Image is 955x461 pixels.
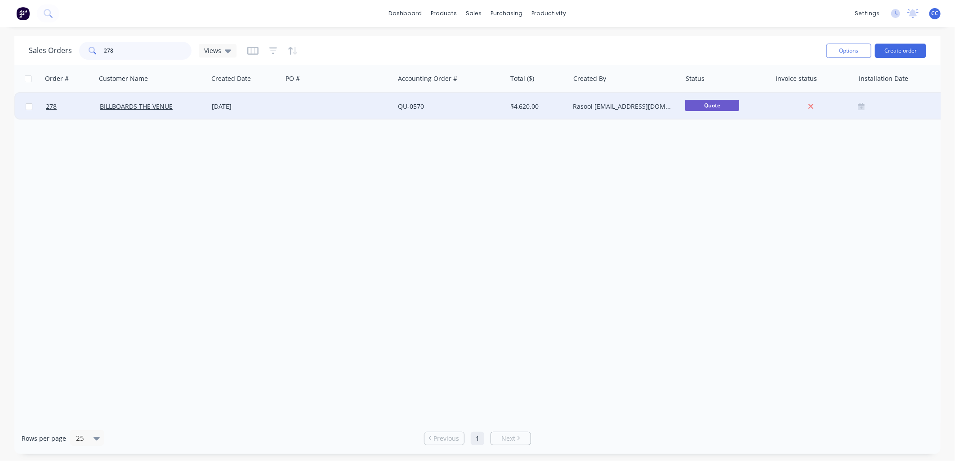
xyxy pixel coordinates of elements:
a: dashboard [384,7,427,20]
img: Factory [16,7,30,20]
div: Invoice status [776,74,817,83]
a: 278 [46,93,100,120]
h1: Sales Orders [29,46,72,55]
div: Created By [573,74,606,83]
div: Total ($) [510,74,534,83]
div: Accounting Order # [398,74,457,83]
span: Quote [685,100,739,111]
div: sales [462,7,486,20]
div: Status [686,74,705,83]
span: Previous [434,434,460,443]
div: $4,620.00 [510,102,563,111]
input: Search... [104,42,192,60]
a: BILLBOARDS THE VENUE [100,102,173,111]
button: Create order [875,44,926,58]
div: Customer Name [99,74,148,83]
div: Rasool [EMAIL_ADDRESS][DOMAIN_NAME] [573,102,673,111]
div: [DATE] [212,102,279,111]
a: QU-0570 [398,102,424,111]
span: Views [204,46,221,55]
div: Order # [45,74,69,83]
div: settings [850,7,884,20]
span: Rows per page [22,434,66,443]
a: Previous page [424,434,464,443]
div: purchasing [486,7,527,20]
ul: Pagination [420,432,535,445]
div: PO # [286,74,300,83]
div: Created Date [211,74,251,83]
span: Next [501,434,515,443]
div: Installation Date [859,74,908,83]
div: productivity [527,7,571,20]
a: Next page [491,434,531,443]
a: Page 1 is your current page [471,432,484,445]
span: CC [932,9,939,18]
button: Options [826,44,871,58]
span: 278 [46,102,57,111]
div: products [427,7,462,20]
